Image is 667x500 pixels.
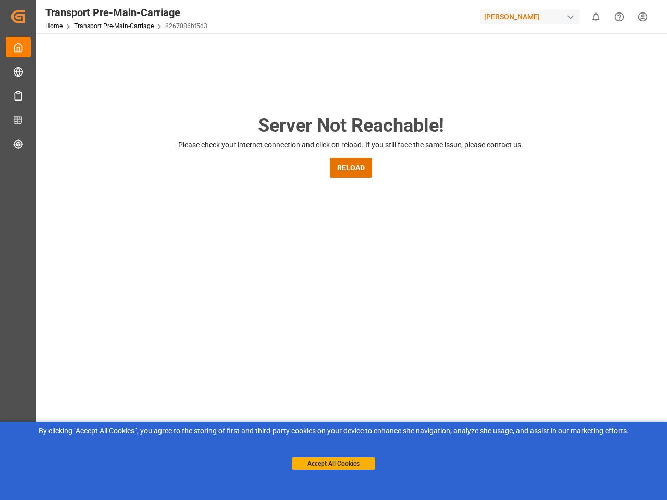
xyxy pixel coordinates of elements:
button: [PERSON_NAME] [480,7,584,27]
div: Transport Pre-Main-Carriage [45,5,207,20]
p: Please check your internet connection and click on reload. If you still face the same issue, plea... [178,140,523,151]
a: Home [45,22,63,30]
button: Accept All Cookies [292,457,375,470]
button: show 0 new notifications [584,5,608,29]
div: [PERSON_NAME] [480,9,580,24]
div: By clicking "Accept All Cookies”, you agree to the storing of first and third-party cookies on yo... [7,426,660,436]
button: Help Center [608,5,631,29]
a: Transport Pre-Main-Carriage [74,22,154,30]
h2: Server Not Reachable! [258,111,444,140]
button: RELOAD [330,158,372,178]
